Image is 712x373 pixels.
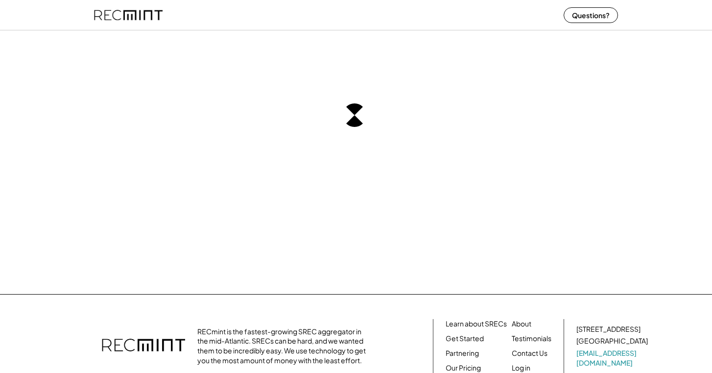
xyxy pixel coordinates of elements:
a: Our Pricing [446,363,481,373]
div: [STREET_ADDRESS] [576,324,641,334]
a: Partnering [446,348,479,358]
a: Log in [512,363,530,373]
a: About [512,319,531,329]
div: RECmint is the fastest-growing SREC aggregator in the mid-Atlantic. SRECs can be hard, and we wan... [197,327,371,365]
a: Learn about SRECs [446,319,507,329]
img: recmint-logotype%403x.png [102,329,185,363]
a: Contact Us [512,348,547,358]
button: Questions? [564,7,618,23]
a: [EMAIL_ADDRESS][DOMAIN_NAME] [576,348,650,368]
a: Testimonials [512,334,551,344]
img: recmint-logotype%403x%20%281%29.jpeg [94,2,163,28]
a: Get Started [446,334,484,344]
div: [GEOGRAPHIC_DATA] [576,336,648,346]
